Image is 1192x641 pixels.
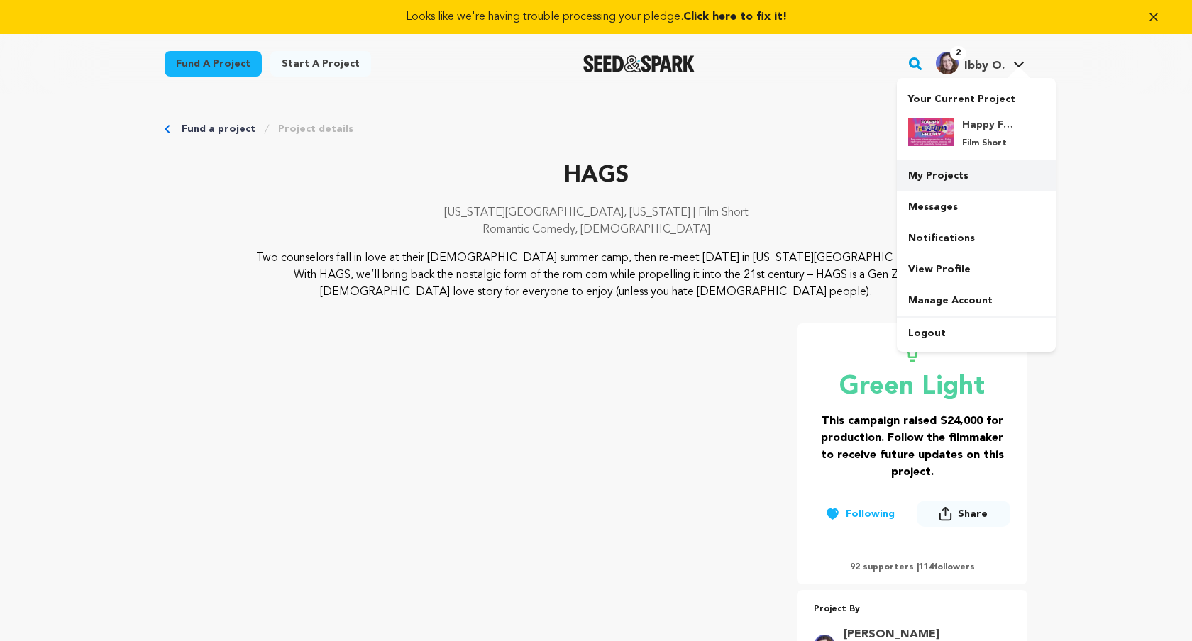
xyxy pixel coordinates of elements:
[814,601,1010,618] p: Project By
[17,9,1175,26] a: Looks like we're having trouble processing your pledge.Click here to fix it!
[919,563,934,572] span: 114
[917,501,1010,533] span: Share
[962,118,1013,132] h4: Happy Freaking [DATE]
[936,52,959,74] img: bf77459ed08816ab.jpg
[962,138,1013,149] p: Film Short
[897,318,1056,349] a: Logout
[270,51,371,77] a: Start a project
[908,118,954,146] img: 681c12fa12f8bc4a.png
[936,52,1005,74] div: Ibby O.'s Profile
[897,191,1056,223] a: Messages
[251,250,942,301] p: Two counselors fall in love at their [DEMOGRAPHIC_DATA] summer camp, then re-meet [DATE] in [US_S...
[908,87,1044,106] p: Your Current Project
[958,507,988,521] span: Share
[908,87,1044,160] a: Your Current Project Happy Freaking [DATE] Film Short
[165,159,1027,193] p: HAGS
[583,55,695,72] a: Seed&Spark Homepage
[897,254,1056,285] a: View Profile
[964,60,1005,72] span: Ibby O.
[814,373,1010,401] p: Green Light
[950,46,966,60] span: 2
[814,413,1010,481] h3: This campaign raised $24,000 for production. Follow the filmmaker to receive future updates on th...
[897,223,1056,254] a: Notifications
[182,122,255,136] a: Fund a project
[683,11,787,23] span: Click here to fix it!
[933,49,1027,79] span: Ibby O.'s Profile
[897,160,1056,191] a: My Projects
[165,204,1027,221] p: [US_STATE][GEOGRAPHIC_DATA], [US_STATE] | Film Short
[917,501,1010,527] button: Share
[814,562,1010,573] p: 92 supporters | followers
[933,49,1027,74] a: Ibby O.'s Profile
[278,122,353,136] a: Project details
[165,122,1027,136] div: Breadcrumb
[897,285,1056,316] a: Manage Account
[165,221,1027,238] p: Romantic Comedy, [DEMOGRAPHIC_DATA]
[583,55,695,72] img: Seed&Spark Logo Dark Mode
[814,501,906,527] button: Following
[165,51,262,77] a: Fund a project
